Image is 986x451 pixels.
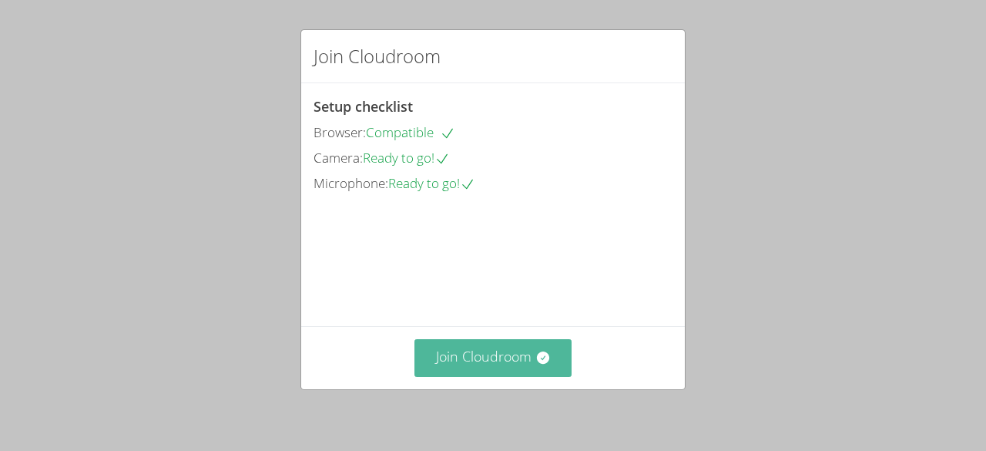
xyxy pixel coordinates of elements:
span: Browser: [314,123,366,141]
span: Camera: [314,149,363,167]
span: Setup checklist [314,97,413,116]
span: Ready to go! [363,149,450,167]
button: Join Cloudroom [414,339,572,377]
span: Compatible [366,123,455,141]
span: Ready to go! [388,174,475,192]
h2: Join Cloudroom [314,42,441,70]
span: Microphone: [314,174,388,192]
